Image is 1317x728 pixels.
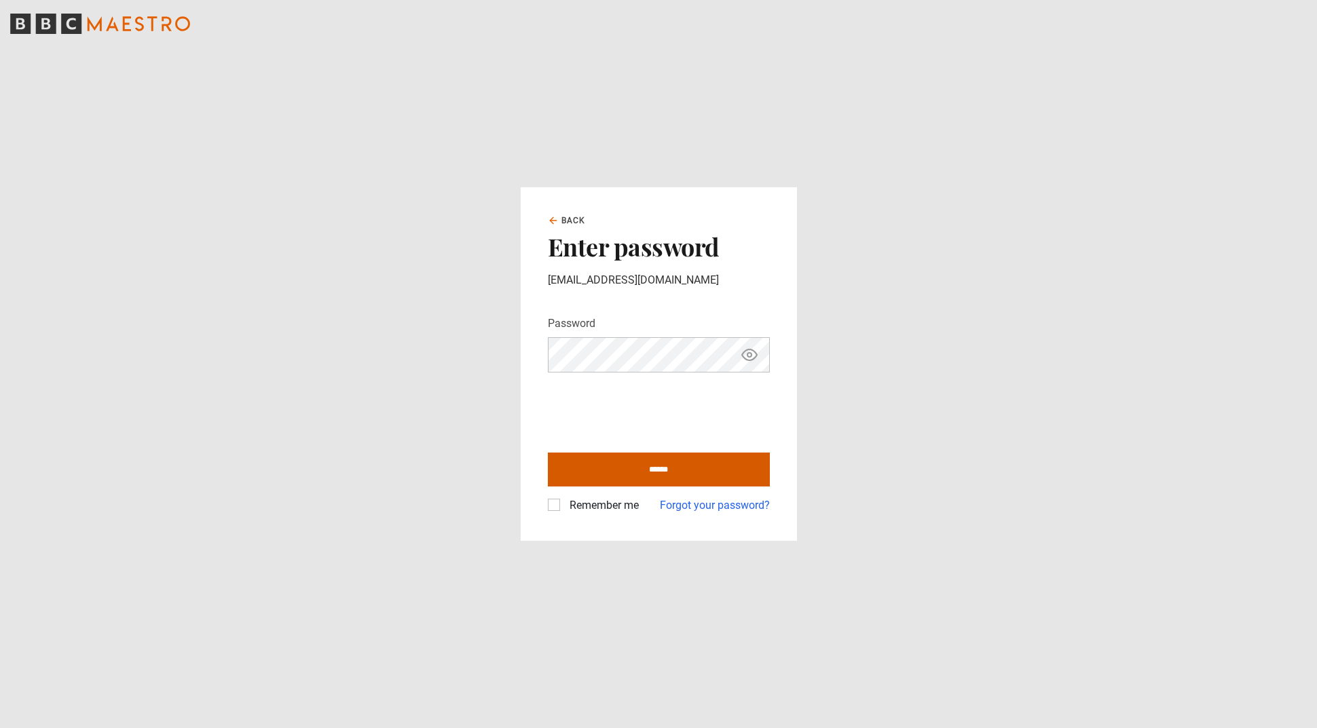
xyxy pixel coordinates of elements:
h2: Enter password [548,232,770,261]
label: Remember me [564,497,639,514]
button: Show password [738,343,761,367]
label: Password [548,315,595,332]
p: [EMAIL_ADDRESS][DOMAIN_NAME] [548,272,770,288]
iframe: reCAPTCHA [548,383,754,436]
a: Back [548,214,586,227]
svg: BBC Maestro [10,14,190,34]
a: Forgot your password? [660,497,770,514]
span: Back [561,214,586,227]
